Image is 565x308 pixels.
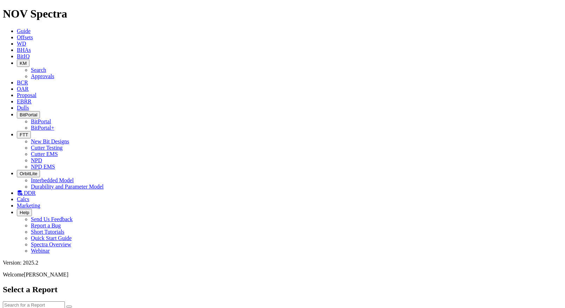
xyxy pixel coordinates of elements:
[17,80,28,85] a: BCR
[17,190,36,196] a: DDR
[17,47,31,53] a: BHAs
[24,272,68,278] span: [PERSON_NAME]
[31,164,55,170] a: NPD EMS
[17,60,29,67] button: KM
[20,61,27,66] span: KM
[17,98,32,104] a: EBRR
[31,125,54,131] a: BitPortal+
[31,229,65,235] a: Short Tutorials
[3,260,562,266] div: Version: 2025.2
[31,118,51,124] a: BitPortal
[31,235,72,241] a: Quick Start Guide
[3,272,562,278] p: Welcome
[17,196,29,202] a: Calcs
[31,241,71,247] a: Spectra Overview
[31,138,69,144] a: New Bit Designs
[17,41,26,47] a: WD
[17,34,33,40] a: Offsets
[20,171,37,176] span: OrbitLite
[3,285,562,294] h2: Select a Report
[31,73,54,79] a: Approvals
[20,112,37,117] span: BitPortal
[3,7,562,20] h1: NOV Spectra
[20,132,28,137] span: FTT
[17,131,31,138] button: FTT
[17,170,40,177] button: OrbitLite
[31,67,46,73] a: Search
[20,210,29,215] span: Help
[24,190,36,196] span: DDR
[17,53,29,59] a: BitIQ
[31,184,104,190] a: Durability and Parameter Model
[17,105,29,111] a: Dulls
[31,151,58,157] a: Cutter EMS
[17,92,36,98] a: Proposal
[17,86,29,92] a: OAR
[31,157,42,163] a: NPD
[17,28,31,34] a: Guide
[31,177,74,183] a: Interbedded Model
[31,145,63,151] a: Cutter Testing
[17,203,40,208] a: Marketing
[17,111,40,118] button: BitPortal
[31,216,73,222] a: Send Us Feedback
[31,223,61,228] a: Report a Bug
[31,248,50,254] a: Webinar
[17,209,32,216] button: Help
